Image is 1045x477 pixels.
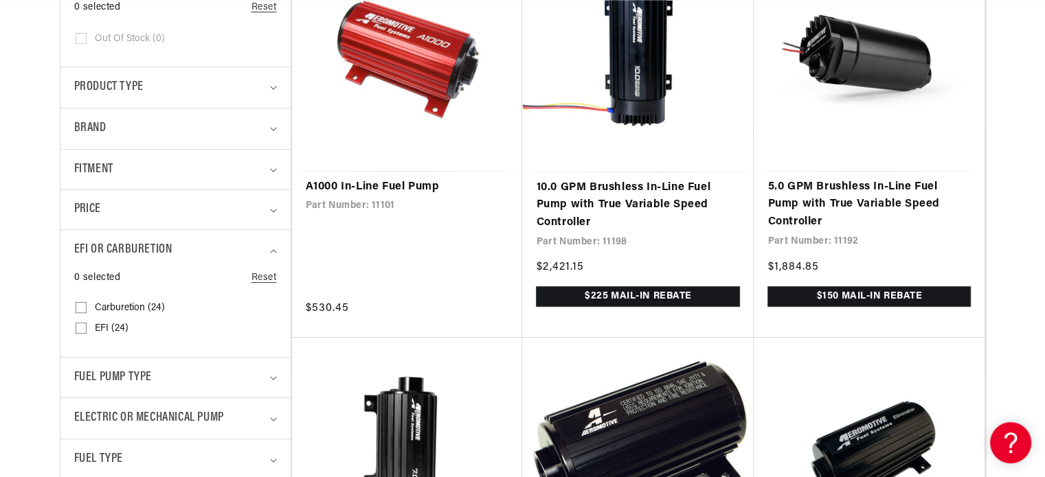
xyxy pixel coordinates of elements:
[767,178,971,231] a: 5.0 GPM Brushless In-Line Fuel Pump with True Variable Speed Controller
[74,190,277,229] summary: Price
[74,230,277,270] summary: EFI or Carburetion (0 selected)
[536,179,740,232] a: 10.0 GPM Brushless In-Line Fuel Pump with True Variable Speed Controller
[251,270,277,286] a: Reset
[74,408,224,428] span: Electric or Mechanical Pump
[95,323,128,335] span: EFI (24)
[74,160,113,180] span: Fitment
[74,119,106,139] span: Brand
[74,368,152,388] span: Fuel Pump Type
[74,150,277,190] summary: Fitment (0 selected)
[306,178,509,196] a: A1000 In-Line Fuel Pump
[74,200,101,219] span: Price
[74,270,121,286] span: 0 selected
[74,78,144,97] span: Product type
[74,108,277,149] summary: Brand (0 selected)
[95,33,165,45] span: Out of stock (0)
[95,302,165,314] span: Carburetion (24)
[74,240,172,260] span: EFI or Carburetion
[74,67,277,108] summary: Product type (0 selected)
[74,398,277,439] summary: Electric or Mechanical Pump (0 selected)
[74,358,277,398] summary: Fuel Pump Type (0 selected)
[74,450,123,469] span: Fuel Type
